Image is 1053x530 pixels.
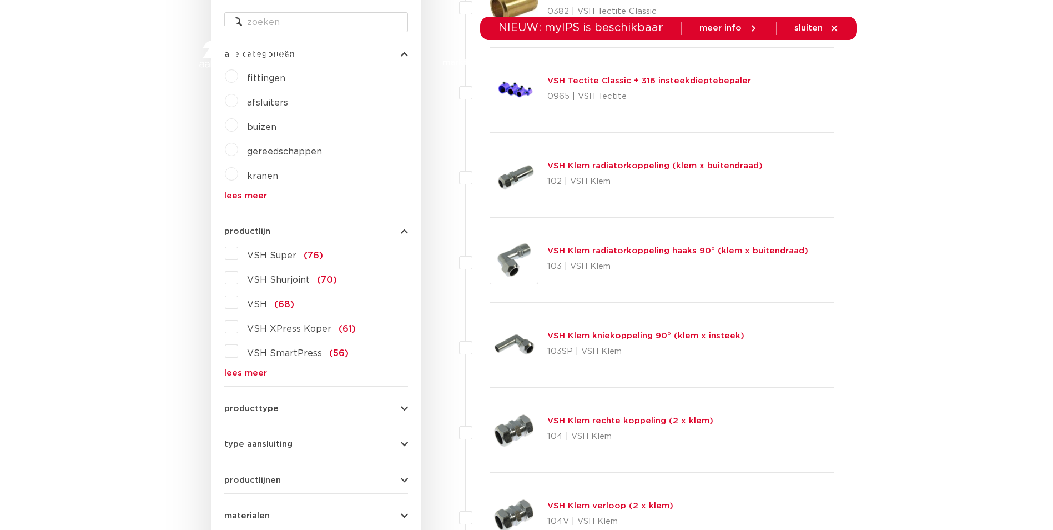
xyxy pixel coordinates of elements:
[490,236,538,284] img: Thumbnail for VSH Klem radiatorkoppeling haaks 90° (klem x buitendraad)
[547,88,751,106] p: 0965 | VSH Tectite
[247,276,310,284] span: VSH Shurjoint
[375,40,420,85] a: producten
[547,162,763,170] a: VSH Klem radiatorkoppeling (klem x buitendraad)
[699,24,742,32] span: meer info
[224,440,293,448] span: type aansluiting
[547,417,713,425] a: VSH Klem rechte koppeling (2 x klem)
[329,349,349,358] span: (56)
[274,300,294,309] span: (68)
[547,258,808,276] p: 103 | VSH Klem
[490,406,538,454] img: Thumbnail for VSH Klem rechte koppeling (2 x klem)
[224,512,270,520] span: materialen
[247,147,322,156] a: gereedschappen
[794,23,839,33] a: sluiten
[247,123,276,132] a: buizen
[247,349,322,358] span: VSH SmartPress
[247,251,296,260] span: VSH Super
[498,22,663,33] span: NIEUW: myIPS is beschikbaar
[650,40,686,85] a: services
[547,247,808,255] a: VSH Klem radiatorkoppeling haaks 90° (klem x buitendraad)
[224,476,281,484] span: productlijnen
[224,227,270,236] span: productlijn
[224,440,408,448] button: type aansluiting
[224,369,408,377] a: lees meer
[247,324,331,333] span: VSH XPress Koper
[581,40,628,85] a: downloads
[547,428,713,446] p: 104 | VSH Klem
[304,251,323,260] span: (76)
[224,404,279,413] span: producttype
[699,23,758,33] a: meer info
[547,502,673,510] a: VSH Klem verloop (2 x klem)
[247,98,288,107] a: afsluiters
[500,40,558,85] a: toepassingen
[794,24,823,32] span: sluiten
[339,324,356,333] span: (61)
[802,40,813,85] div: my IPS
[224,227,408,236] button: productlijn
[247,300,267,309] span: VSH
[490,151,538,199] img: Thumbnail for VSH Klem radiatorkoppeling (klem x buitendraad)
[247,172,278,181] a: kranen
[547,173,763,191] p: 102 | VSH Klem
[224,404,408,413] button: producttype
[490,66,538,114] img: Thumbnail for VSH Tectite Classic + 316 insteekdieptebepaler
[547,343,744,361] p: 103SP | VSH Klem
[375,40,746,85] nav: Menu
[490,321,538,369] img: Thumbnail for VSH Klem kniekoppeling 90° (klem x insteek)
[224,192,408,200] a: lees meer
[708,40,746,85] a: over ons
[224,512,408,520] button: materialen
[317,276,337,284] span: (70)
[442,40,478,85] a: markten
[224,476,408,484] button: productlijnen
[547,332,744,340] a: VSH Klem kniekoppeling 90° (klem x insteek)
